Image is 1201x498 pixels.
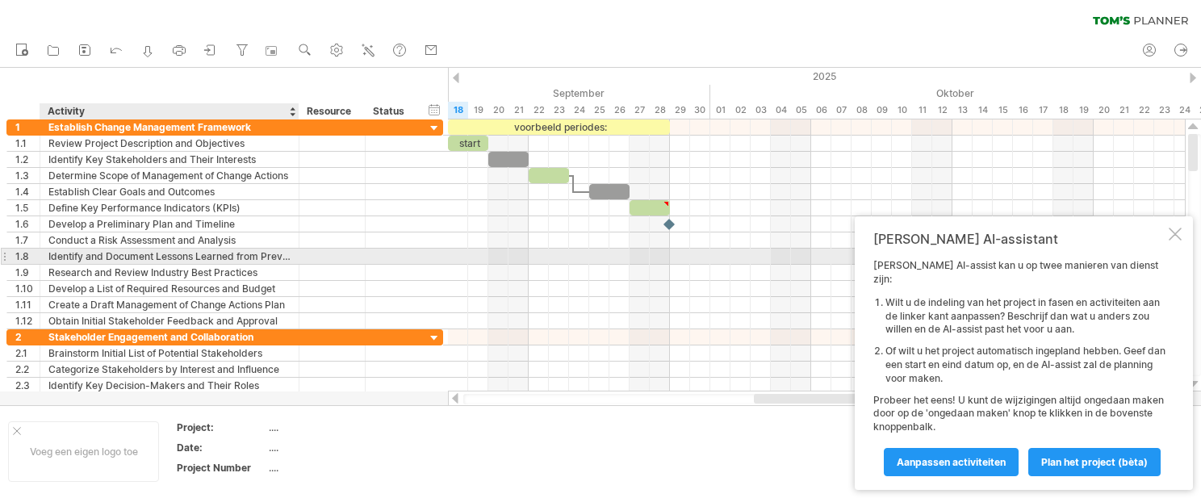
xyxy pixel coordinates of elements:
div: Develop a Preliminary Plan and Timeline [48,216,291,232]
div: Status [373,103,408,119]
div: Identify and Document Lessons Learned from Previous Projects [48,249,291,264]
div: Voeg een eigen logo toe [8,421,159,482]
div: 1.5 [15,200,40,216]
div: dinsdag, 23 September 2025 [549,102,569,119]
div: vrijdag, 26 September 2025 [609,102,630,119]
div: donderdag, 16 Oktober 2025 [1013,102,1033,119]
div: woensdag, 22 Oktober 2025 [1134,102,1154,119]
div: donderdag, 18 September 2025 [448,102,468,119]
div: Project: [177,421,266,434]
div: 1 [15,119,40,135]
div: woensdag, 15 Oktober 2025 [993,102,1013,119]
li: Of wilt u het project automatisch ingepland hebben. Geef dan een start en eind datum op, en de AI... [885,345,1165,385]
div: vrijdag, 24 Oktober 2025 [1174,102,1195,119]
div: Project Number [177,461,266,475]
div: Define Key Performance Indicators (KPIs) [48,200,291,216]
div: woensdag, 24 September 2025 [569,102,589,119]
div: voorbeeld periodes: [448,119,670,135]
div: 1.4 [15,184,40,199]
div: zondag, 19 Oktober 2025 [1073,102,1094,119]
div: Obtain Initial Stakeholder Feedback and Approval [48,313,291,329]
div: .... [269,421,404,434]
div: donderdag, 23 Oktober 2025 [1154,102,1174,119]
div: Establish Clear Goals and Outcomes [48,184,291,199]
div: 1.10 [15,281,40,296]
div: Research and Review Industry Best Practices [48,265,291,280]
div: 1.8 [15,249,40,264]
div: Date: [177,441,266,454]
div: maandag, 22 September 2025 [529,102,549,119]
div: zondag, 5 Oktober 2025 [791,102,811,119]
div: 2.1 [15,345,40,361]
li: Wilt u de indeling van het project in fasen en activiteiten aan de linker kant aanpassen? Beschri... [885,296,1165,337]
span: Aanpassen activiteiten [897,456,1006,468]
div: 2 [15,329,40,345]
div: 1.7 [15,232,40,248]
div: Identify Key Stakeholders and Their Interests [48,152,291,167]
div: [PERSON_NAME] AI-assist kan u op twee manieren van dienst zijn: Probeer het eens! U kunt de wijzi... [873,259,1165,475]
div: zondag, 12 Oktober 2025 [932,102,952,119]
div: dinsdag, 7 Oktober 2025 [831,102,852,119]
div: Establish Change Management Framework [48,119,291,135]
div: zaterdag, 27 September 2025 [630,102,650,119]
div: Stakeholder Engagement and Collaboration [48,329,291,345]
div: zaterdag, 18 Oktober 2025 [1053,102,1073,119]
div: Brainstorm Initial List of Potential Stakeholders [48,345,291,361]
div: Resource [307,103,356,119]
div: dinsdag, 14 Oktober 2025 [973,102,993,119]
div: maandag, 13 Oktober 2025 [952,102,973,119]
div: [PERSON_NAME] AI-assistant [873,231,1165,247]
div: woensdag, 8 Oktober 2025 [852,102,872,119]
div: Create a Draft Management of Change Actions Plan [48,297,291,312]
div: vrijdag, 17 Oktober 2025 [1033,102,1053,119]
div: 1.9 [15,265,40,280]
div: 1.3 [15,168,40,183]
div: dinsdag, 21 Oktober 2025 [1114,102,1134,119]
div: Identify Key Decision-Makers and Their Roles [48,378,291,393]
div: zaterdag, 4 Oktober 2025 [771,102,791,119]
div: maandag, 29 September 2025 [670,102,690,119]
div: vrijdag, 3 Oktober 2025 [751,102,771,119]
div: 2.2 [15,362,40,377]
div: 2.3 [15,378,40,393]
div: 1.2 [15,152,40,167]
div: zaterdag, 11 Oktober 2025 [912,102,932,119]
div: Categorize Stakeholders by Interest and Influence [48,362,291,377]
div: 1.1 [15,136,40,151]
div: zondag, 21 September 2025 [508,102,529,119]
div: maandag, 6 Oktober 2025 [811,102,831,119]
div: donderdag, 25 September 2025 [589,102,609,119]
div: vrijdag, 10 Oktober 2025 [892,102,912,119]
div: vrijdag, 19 September 2025 [468,102,488,119]
div: Review Project Description and Objectives [48,136,291,151]
a: Aanpassen activiteiten [884,448,1019,476]
div: Activity [48,103,290,119]
a: Plan het project (bèta) [1028,448,1161,476]
div: 1.12 [15,313,40,329]
div: maandag, 20 Oktober 2025 [1094,102,1114,119]
div: 1.6 [15,216,40,232]
span: Plan het project (bèta) [1041,456,1148,468]
div: .... [269,461,404,475]
div: zondag, 28 September 2025 [650,102,670,119]
div: zaterdag, 20 September 2025 [488,102,508,119]
div: dinsdag, 30 September 2025 [690,102,710,119]
div: Develop a List of Required Resources and Budget [48,281,291,296]
div: donderdag, 2 Oktober 2025 [730,102,751,119]
div: start [448,136,488,151]
div: donderdag, 9 Oktober 2025 [872,102,892,119]
div: Determine Scope of Management of Change Actions [48,168,291,183]
div: 1.11 [15,297,40,312]
div: Conduct a Risk Assessment and Analysis [48,232,291,248]
div: .... [269,441,404,454]
div: woensdag, 1 Oktober 2025 [710,102,730,119]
